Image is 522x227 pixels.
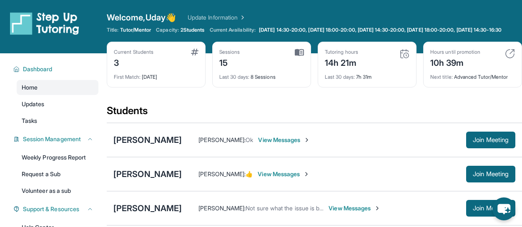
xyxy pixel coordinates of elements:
[325,49,358,55] div: Tutoring hours
[22,83,38,92] span: Home
[329,204,381,212] span: View Messages
[259,27,502,33] span: [DATE] 14:30-20:00, [DATE] 18:00-20:00, [DATE] 14:30-20:00, [DATE] 18:00-20:00, [DATE] 14:30-16:30
[17,113,98,128] a: Tasks
[198,205,246,212] span: [PERSON_NAME] :
[466,166,515,182] button: Join Meeting
[325,74,355,80] span: Last 30 days :
[374,205,381,212] img: Chevron-Right
[23,65,53,73] span: Dashboard
[181,27,205,33] span: 2 Students
[466,132,515,148] button: Join Meeting
[23,205,79,213] span: Support & Resources
[107,27,118,33] span: Title:
[114,69,198,80] div: [DATE]
[246,170,253,177] span: 👍
[399,49,409,59] img: card
[114,49,153,55] div: Current Students
[430,74,453,80] span: Next title :
[120,27,151,33] span: Tutor/Mentor
[20,65,93,73] button: Dashboard
[430,49,480,55] div: Hours until promotion
[22,100,45,108] span: Updates
[219,55,240,69] div: 15
[198,170,246,177] span: [PERSON_NAME] :
[107,12,176,23] span: Welcome, Uday 👋
[473,206,509,211] span: Join Meeting
[258,136,310,144] span: View Messages
[466,200,515,217] button: Join Meeting
[17,167,98,182] a: Request a Sub
[23,135,81,143] span: Session Management
[505,49,515,59] img: card
[113,202,182,214] div: [PERSON_NAME]
[107,104,522,122] div: Students
[191,49,198,55] img: card
[295,49,304,56] img: card
[473,137,509,142] span: Join Meeting
[492,197,515,220] button: chat-button
[113,134,182,146] div: [PERSON_NAME]
[219,69,304,80] div: 8 Sessions
[22,117,37,125] span: Tasks
[20,135,93,143] button: Session Management
[473,172,509,177] span: Join Meeting
[188,13,246,22] a: Update Information
[10,12,79,35] img: logo
[219,74,249,80] span: Last 30 days :
[246,136,253,143] span: Ok
[325,69,409,80] div: 7h 31m
[17,183,98,198] a: Volunteer as a sub
[156,27,179,33] span: Capacity:
[210,27,256,33] span: Current Availability:
[114,74,141,80] span: First Match :
[258,170,310,178] span: View Messages
[114,55,153,69] div: 3
[238,13,246,22] img: Chevron Right
[219,49,240,55] div: Sessions
[257,27,503,33] a: [DATE] 14:30-20:00, [DATE] 18:00-20:00, [DATE] 14:30-20:00, [DATE] 18:00-20:00, [DATE] 14:30-16:30
[17,80,98,95] a: Home
[325,55,358,69] div: 14h 21m
[430,69,515,80] div: Advanced Tutor/Mentor
[198,136,246,143] span: [PERSON_NAME] :
[17,150,98,165] a: Weekly Progress Report
[304,137,310,143] img: Chevron-Right
[113,168,182,180] div: [PERSON_NAME]
[17,97,98,112] a: Updates
[303,171,310,177] img: Chevron-Right
[20,205,93,213] button: Support & Resources
[430,55,480,69] div: 10h 39m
